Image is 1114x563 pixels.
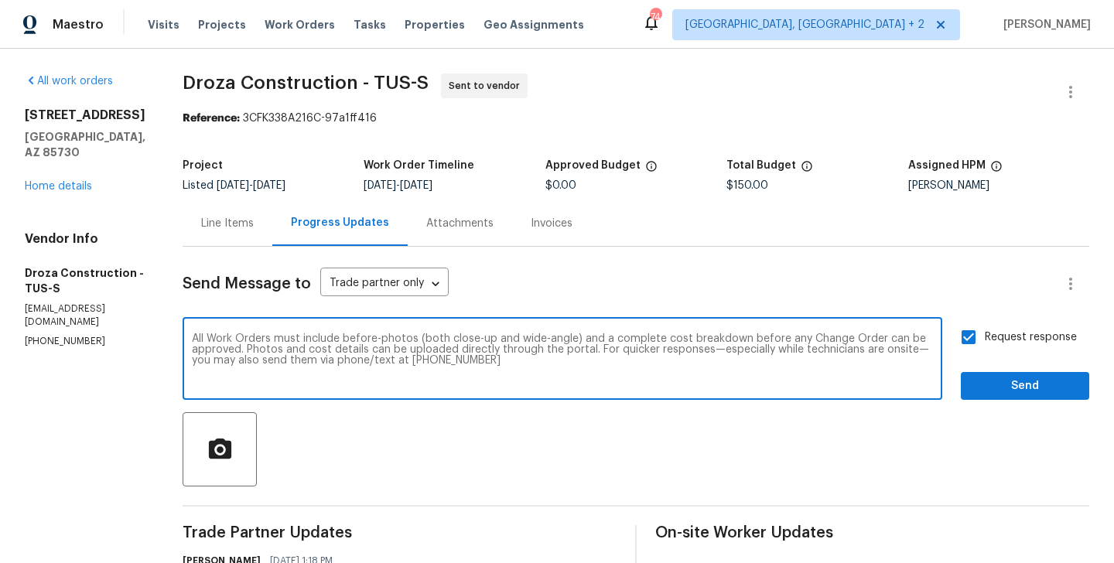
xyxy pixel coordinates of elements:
[545,180,576,191] span: $0.00
[997,17,1091,32] span: [PERSON_NAME]
[400,180,432,191] span: [DATE]
[183,276,311,292] span: Send Message to
[183,111,1089,126] div: 3CFK338A216C-97a1ff416
[484,17,584,32] span: Geo Assignments
[25,181,92,192] a: Home details
[183,73,429,92] span: Droza Construction - TUS-S
[25,335,145,348] p: [PHONE_NUMBER]
[183,525,617,541] span: Trade Partner Updates
[25,129,145,160] h5: [GEOGRAPHIC_DATA], AZ 85730
[217,180,285,191] span: -
[364,180,432,191] span: -
[265,17,335,32] span: Work Orders
[25,302,145,329] p: [EMAIL_ADDRESS][DOMAIN_NAME]
[192,333,933,387] textarea: All Work Orders must include before-photos (both close-up and wide-angle) and a complete cost bre...
[217,180,249,191] span: [DATE]
[726,160,796,171] h5: Total Budget
[908,160,986,171] h5: Assigned HPM
[25,76,113,87] a: All work orders
[985,329,1077,346] span: Request response
[908,180,1089,191] div: [PERSON_NAME]
[291,215,389,230] div: Progress Updates
[961,372,1089,401] button: Send
[53,17,104,32] span: Maestro
[650,9,661,25] div: 74
[973,377,1077,396] span: Send
[25,265,145,296] h5: Droza Construction - TUS-S
[25,107,145,123] h2: [STREET_ADDRESS]
[183,113,240,124] b: Reference:
[531,216,572,231] div: Invoices
[364,160,474,171] h5: Work Order Timeline
[545,160,641,171] h5: Approved Budget
[25,231,145,247] h4: Vendor Info
[253,180,285,191] span: [DATE]
[364,180,396,191] span: [DATE]
[449,78,526,94] span: Sent to vendor
[685,17,924,32] span: [GEOGRAPHIC_DATA], [GEOGRAPHIC_DATA] + 2
[801,160,813,180] span: The total cost of line items that have been proposed by Opendoor. This sum includes line items th...
[148,17,179,32] span: Visits
[645,160,658,180] span: The total cost of line items that have been approved by both Opendoor and the Trade Partner. This...
[726,180,768,191] span: $150.00
[655,525,1089,541] span: On-site Worker Updates
[354,19,386,30] span: Tasks
[990,160,1003,180] span: The hpm assigned to this work order.
[405,17,465,32] span: Properties
[183,160,223,171] h5: Project
[320,271,449,297] div: Trade partner only
[426,216,494,231] div: Attachments
[198,17,246,32] span: Projects
[201,216,254,231] div: Line Items
[183,180,285,191] span: Listed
